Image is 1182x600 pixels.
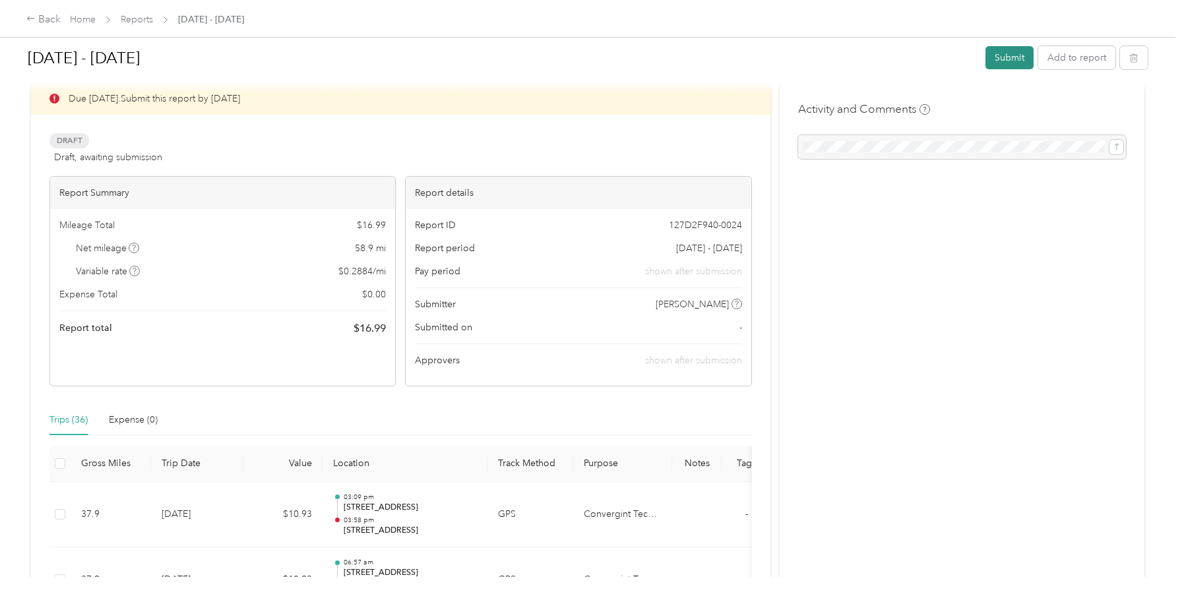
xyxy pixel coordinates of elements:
p: [STREET_ADDRESS] [344,525,477,537]
h4: Activity and Comments [798,101,930,117]
span: $ 0.2884 / mi [338,264,386,278]
p: 06:57 am [344,558,477,567]
span: - [745,574,748,585]
div: Report Summary [50,177,395,209]
span: Expense Total [59,287,117,301]
span: - [739,320,742,334]
span: [DATE] - [DATE] [676,241,742,255]
div: Trips (36) [49,413,88,427]
span: 127D2F940-0024 [669,218,742,232]
span: [DATE] - [DATE] [178,13,244,26]
p: 03:09 pm [344,493,477,502]
span: $ 0.00 [362,287,386,301]
span: Submitted on [415,320,472,334]
span: Draft, awaiting submission [54,150,162,164]
td: $10.93 [243,482,323,548]
iframe: Everlance-gr Chat Button Frame [1108,526,1182,600]
th: Location [323,446,487,482]
span: Net mileage [76,241,140,255]
span: 58.9 mi [355,241,386,255]
th: Gross Miles [71,446,151,482]
span: - [745,508,748,520]
span: Variable rate [76,264,140,278]
span: Report ID [415,218,456,232]
a: Home [70,14,96,25]
th: Trip Date [151,446,243,482]
span: Pay period [415,264,460,278]
button: Add to report [1038,46,1115,69]
th: Purpose [573,446,672,482]
span: [PERSON_NAME] [656,297,729,311]
div: Back [26,12,61,28]
span: Report total [59,321,112,335]
div: Expense (0) [109,413,158,427]
td: [DATE] [151,482,243,548]
th: Track Method [487,446,573,482]
h1: Sep 1 - 30, 2025 [28,42,976,74]
span: Submitter [415,297,456,311]
span: $ 16.99 [354,320,386,336]
span: Report period [415,241,475,255]
a: Reports [121,14,153,25]
td: GPS [487,482,573,548]
span: Mileage Total [59,218,115,232]
span: shown after submission [645,355,742,366]
p: [STREET_ADDRESS] [344,502,477,514]
span: Approvers [415,353,460,367]
th: Tags [722,446,771,482]
th: Notes [672,446,722,482]
button: Submit [985,46,1034,69]
td: 37.9 [71,482,151,548]
p: [STREET_ADDRESS] [344,567,477,579]
div: Report details [406,177,751,209]
span: $ 16.99 [357,218,386,232]
p: 03:58 pm [344,516,477,525]
span: Draft [49,133,89,148]
td: Convergint Technologies [573,482,672,548]
span: shown after submission [645,264,742,278]
th: Value [243,446,323,482]
div: Due [DATE]. Submit this report by [DATE] [31,82,770,115]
